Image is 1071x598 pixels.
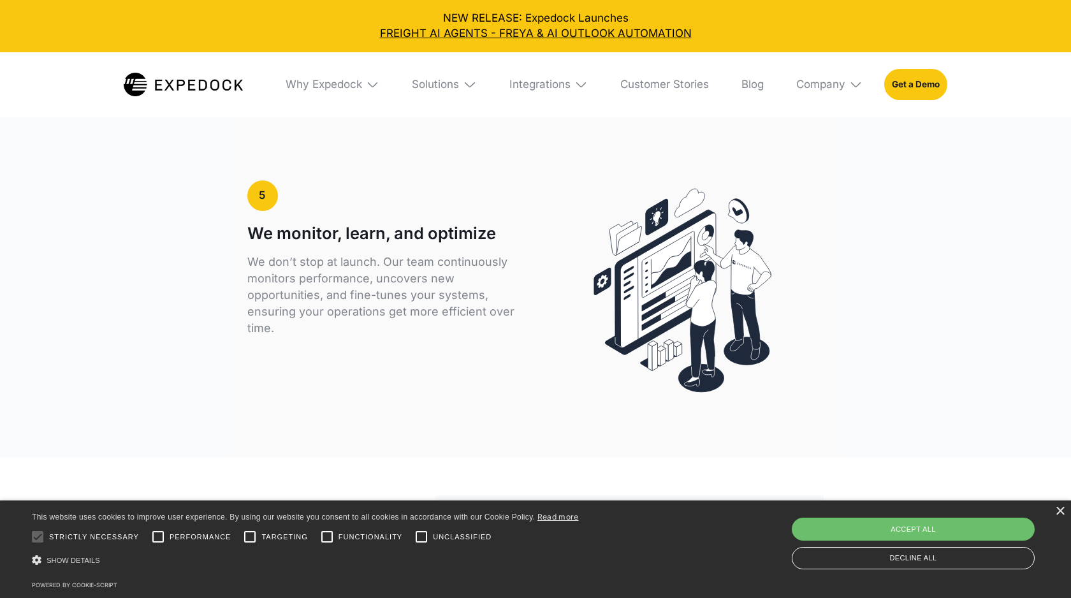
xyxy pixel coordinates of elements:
div: Company [796,78,845,91]
a: Blog [731,52,775,117]
span: Performance [170,532,231,543]
iframe: Chat Widget [852,460,1071,598]
h1: We monitor, learn, and optimize [247,224,496,244]
a: Powered by cookie-script [32,581,117,588]
a: FREIGHT AI AGENTS - FREYA & AI OUTLOOK AUTOMATION [11,26,1060,41]
div: NEW RELEASE: Expedock Launches [11,11,1060,41]
a: 5 [247,180,278,211]
div: Why Expedock [286,78,362,91]
a: Get a Demo [884,69,947,100]
span: Strictly necessary [49,532,139,543]
div: Accept all [792,518,1035,541]
div: Integrations [499,52,599,117]
p: We don’t stop at launch. Our team continuously monitors performance, uncovers new opportunities, ... [247,254,530,337]
span: This website uses cookies to improve user experience. By using our website you consent to all coo... [32,513,535,521]
span: Unclassified [433,532,492,543]
div: Solutions [401,52,487,117]
span: Targeting [261,532,307,543]
a: Read more [537,512,579,521]
div: Decline all [792,547,1035,569]
div: Solutions [412,78,459,91]
span: Functionality [339,532,402,543]
div: Integrations [509,78,571,91]
a: Customer Stories [609,52,720,117]
div: Why Expedock [275,52,390,117]
div: Company [785,52,873,117]
div: Show details [32,551,579,571]
span: Show details [47,557,100,564]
